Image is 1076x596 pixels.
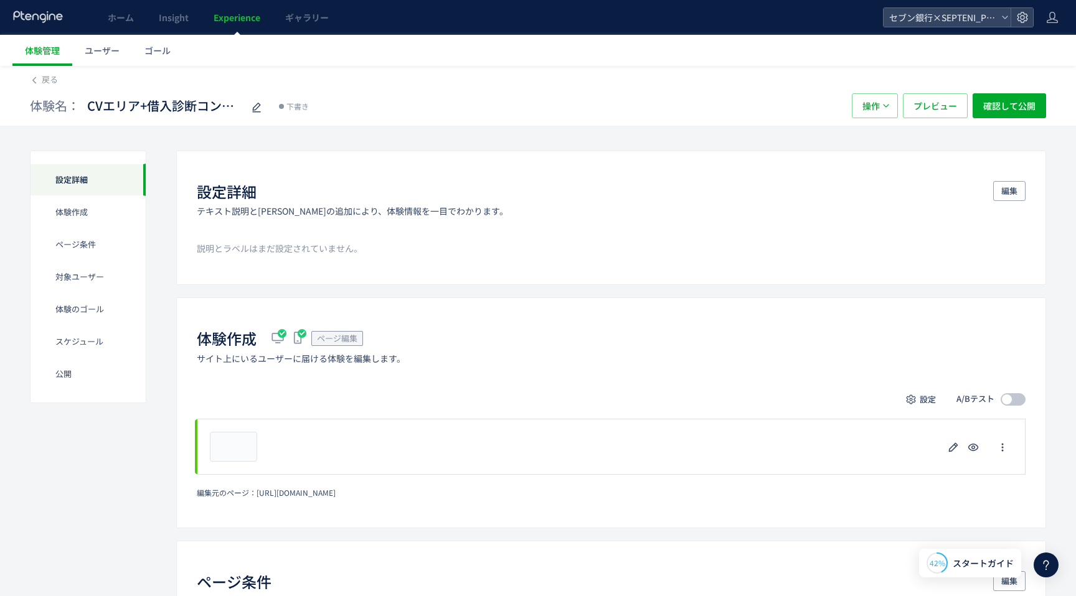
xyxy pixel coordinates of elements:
[214,11,260,24] span: Experience
[197,242,1026,254] p: 説明とラベルはまだ設定されていません。
[31,164,146,196] div: 設定詳細
[1001,181,1017,201] span: 編集
[285,11,329,24] span: ギャラリー
[31,196,146,228] div: 体験作成
[956,393,994,405] span: A/Bテスト
[913,93,957,118] span: プレビュー
[197,571,271,592] h1: ページ条件
[993,571,1026,591] button: 編集
[31,325,146,358] div: スケジュール​
[144,44,171,57] span: ゴール
[30,97,80,115] span: 体験名：
[993,181,1026,201] button: 編集
[920,389,936,409] span: 設定
[87,97,243,115] span: CVエリア+借入診断コンテンツ入れ替え
[197,205,508,217] p: テキスト説明と[PERSON_NAME]の追加により、体験情報を一目でわかります。
[286,100,309,113] span: 下書き
[899,389,944,409] button: 設定
[197,181,257,202] h1: 設定詳細
[159,11,189,24] span: Insight
[983,93,1036,118] span: 確認して公開
[197,487,694,498] div: 編集元のページ：
[108,11,134,24] span: ホーム
[31,228,146,261] div: ページ条件
[85,44,120,57] span: ユーザー
[885,8,996,27] span: セブン銀行×SEPTENI_Ptengine
[25,44,60,57] span: 体験管理
[197,352,405,365] p: サイト上にいるユーザーに届ける体験を編集します。
[973,93,1046,118] button: 確認して公開
[42,73,58,85] span: 戻る
[197,328,257,349] h1: 体験作成
[317,332,357,344] span: ページ編集
[31,358,146,390] div: 公開
[930,557,945,568] span: 42%
[1001,571,1017,591] span: 編集
[862,93,880,118] span: 操作
[31,261,146,293] div: 対象ユーザー
[903,93,968,118] button: プレビュー
[31,293,146,325] div: 体験のゴール
[953,557,1014,570] span: スタートガイド
[852,93,898,118] button: 操作
[257,487,336,498] span: https://www.sevenbank.co.jp/oos/adv/tmp_233_11.html?utm_source=tiktok&utm_medium=display&utm_camp...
